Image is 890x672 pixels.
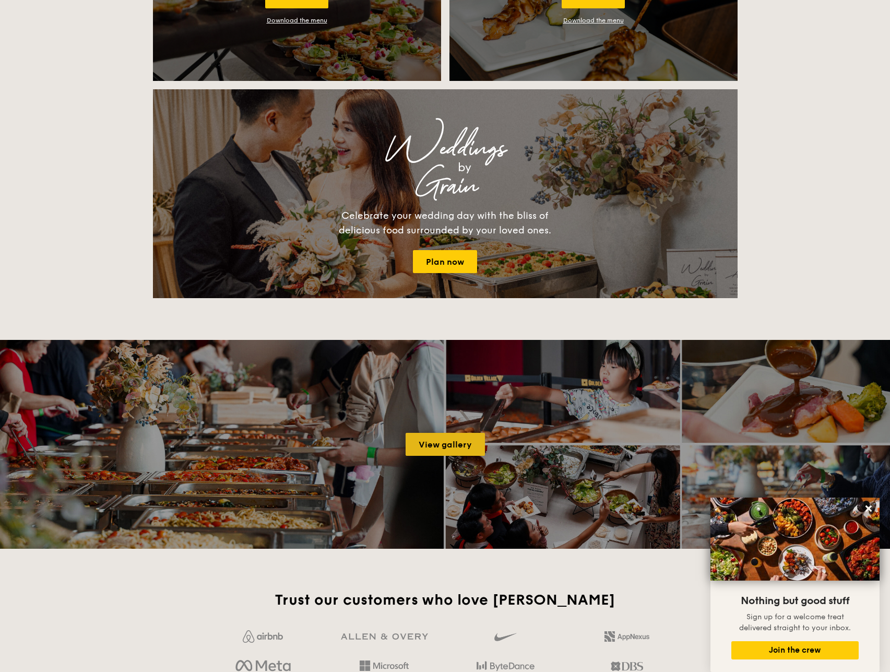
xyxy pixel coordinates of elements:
a: View gallery [406,433,485,456]
a: Plan now [413,250,477,273]
div: by [283,158,646,177]
img: Hd4TfVa7bNwuIo1gAAAAASUVORK5CYII= [360,661,409,671]
div: Download the menu [267,17,327,24]
button: Join the crew [731,641,859,659]
div: Celebrate your wedding day with the bliss of delicious food surrounded by your loved ones. [328,208,563,238]
span: Nothing but good stuff [741,595,849,607]
img: Jf4Dw0UUCKFd4aYAAAAASUVORK5CYII= [243,630,283,643]
img: GRg3jHAAAAABJRU5ErkJggg== [341,633,428,640]
h2: Trust our customers who love [PERSON_NAME] [207,591,683,609]
span: Sign up for a welcome treat delivered straight to your inbox. [739,612,851,632]
img: 2L6uqdT+6BmeAFDfWP11wfMG223fXktMZIL+i+lTG25h0NjUBKOYhdW2Kn6T+C0Q7bASH2i+1JIsIulPLIv5Ss6l0e291fRVW... [604,631,649,642]
img: DSC07876-Edit02-Large.jpeg [710,498,880,581]
a: Download the menu [563,17,624,24]
div: Grain [245,177,646,196]
div: Weddings [245,139,646,158]
button: Close [860,500,877,517]
img: gdlseuq06himwAAAABJRU5ErkJggg== [494,628,516,646]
